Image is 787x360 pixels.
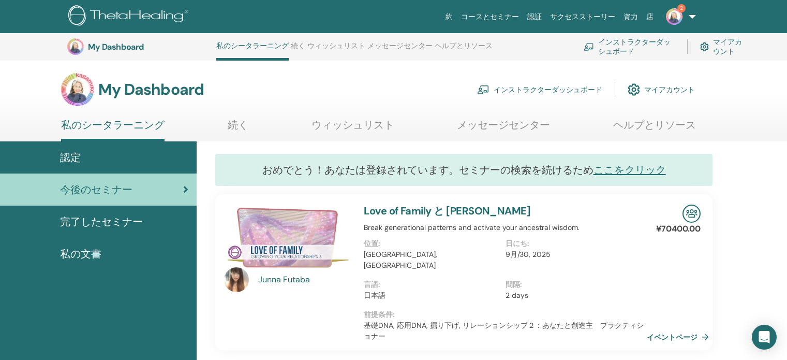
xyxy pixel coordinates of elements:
a: メッセージセンター [367,41,433,58]
p: 前提条件 : [364,309,647,320]
img: default.jpg [67,38,84,55]
a: 約 [441,7,457,26]
img: cog.svg [700,40,709,53]
h3: My Dashboard [98,80,204,99]
div: Open Intercom Messenger [752,325,777,350]
a: インストラクターダッシュボード [477,78,602,101]
p: 9月/30, 2025 [506,249,641,260]
a: マイアカウント [700,35,749,58]
div: おめでとう！あなたは登録されています。セミナーの検索を続けるため [215,154,712,186]
a: イベントページ [647,329,713,345]
a: メッセージセンター [457,119,550,139]
h3: My Dashboard [88,42,191,52]
a: ウィッシュリスト [307,41,365,58]
span: 認定 [60,150,81,165]
a: ヘルプとリソース [613,119,696,139]
img: In-Person Seminar [682,205,701,223]
p: [GEOGRAPHIC_DATA], [GEOGRAPHIC_DATA] [364,249,499,271]
a: ウィッシュリスト [311,119,394,139]
p: 位置 : [364,238,499,249]
p: ¥70400.00 [656,223,701,235]
a: 店 [642,7,658,26]
span: 完了したセミナー [60,214,143,229]
img: chalkboard-teacher.svg [477,85,489,94]
a: 続く [291,41,305,58]
p: Break generational patterns and activate your ancestral wisdom. [364,222,647,233]
p: 2 days [506,290,641,301]
span: 私の文書 [60,246,101,262]
a: Junna Futaba [258,273,354,286]
a: インストラクターダッシュボード [584,35,675,58]
p: 日にち : [506,238,641,249]
img: default.jpg [666,8,682,25]
p: 間隔 : [506,279,641,290]
a: 認証 [523,7,546,26]
a: ここをクリック [593,163,666,177]
img: Love of Family [224,205,351,271]
a: サクセスストーリー [546,7,619,26]
a: 続く [228,119,248,139]
a: 私のシータラーニング [61,119,165,141]
p: 日本語 [364,290,499,301]
img: default.jpg [61,73,94,106]
p: 言語 : [364,279,499,290]
a: マイアカウント [628,78,695,101]
p: 基礎DNA, 応用DNA, 掘り下げ, リレーションシップ２：あなたと創造主 プラクティショナー [364,320,647,342]
a: 資力 [619,7,642,26]
span: 2 [677,4,686,12]
span: 今後のセミナー [60,182,132,197]
a: ヘルプとリソース [435,41,493,58]
img: cog.svg [628,81,640,98]
a: Love of Family と [PERSON_NAME] [364,204,530,218]
img: default.png [224,267,249,292]
img: chalkboard-teacher.svg [584,43,594,51]
a: 私のシータラーニング [216,41,289,61]
img: logo.png [68,5,192,28]
a: コースとセミナー [457,7,523,26]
